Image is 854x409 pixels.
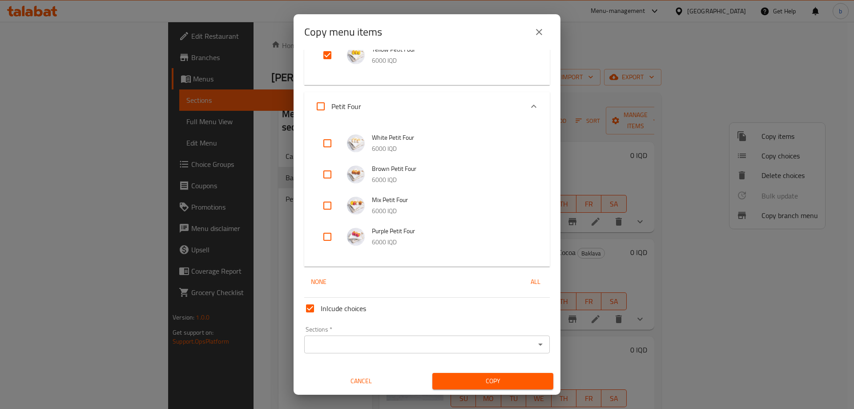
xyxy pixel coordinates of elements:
div: Expand [304,121,550,267]
button: Cancel [301,373,422,389]
span: White Petit Four [372,132,532,143]
div: Expand [304,92,550,121]
span: Petit Four [331,100,361,113]
span: Brown Petit Four [372,163,532,174]
span: Purple Petit Four [372,226,532,237]
img: Mix Petit Four [347,197,365,215]
input: Select section [307,338,532,351]
img: Brown Petit Four [347,166,365,183]
span: Cancel [304,376,418,387]
img: Purple Petit Four [347,228,365,246]
p: 6000 IQD [372,237,532,248]
p: 6000 IQD [372,55,532,66]
span: Inlcude choices [321,303,366,314]
img: Yellow Petit Four [347,46,365,64]
p: 6000 IQD [372,206,532,217]
span: All [525,276,546,288]
h2: Copy menu items [304,25,382,39]
span: Copy [439,376,546,387]
button: close [528,21,550,43]
span: Mix Petit Four [372,194,532,206]
p: 6000 IQD [372,174,532,186]
button: Open [534,338,547,351]
button: All [521,274,550,290]
label: Acknowledge [310,96,361,117]
img: White Petit Four [347,134,365,152]
button: None [304,274,333,290]
span: Yellow Petit Four [372,44,532,55]
span: None [308,276,329,288]
p: 6000 IQD [372,143,532,154]
button: Copy [432,373,553,389]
